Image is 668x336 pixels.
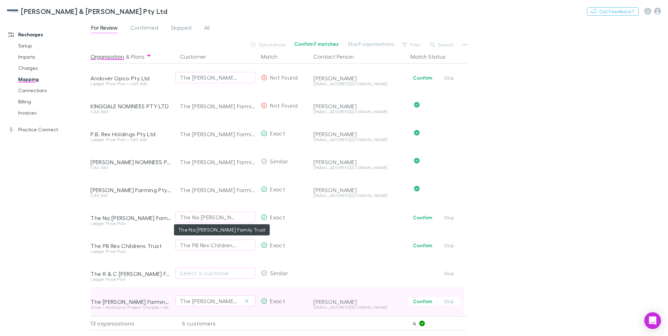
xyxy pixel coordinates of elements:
div: Ledger Price Plan [90,221,172,226]
span: Skipped [171,24,191,33]
div: 5 customers [174,316,258,330]
button: Skip9 organisations [343,40,399,48]
div: The Na [PERSON_NAME] Family Trust [90,214,172,221]
div: Ledger Price Plan • CAS 360 [90,138,172,142]
span: Synced [259,42,276,48]
button: Skip [438,269,460,278]
a: Invoices [11,107,94,118]
div: [EMAIL_ADDRESS][DOMAIN_NAME] [313,110,405,114]
button: Confirm7 matches [290,40,343,48]
div: [PERSON_NAME] [313,131,405,138]
svg: Confirmed [414,102,420,108]
div: [PERSON_NAME] [313,103,405,110]
span: Confirmed [130,24,158,33]
button: Confirm [408,297,437,306]
div: [PERSON_NAME] NOMINEES PTY. LTD. [90,159,172,166]
button: Confirm [408,213,437,222]
div: now [250,40,290,50]
span: For Review [91,24,118,33]
button: Skip [438,74,460,82]
span: Not Found [270,102,298,109]
a: Setup [11,40,94,51]
span: Similar [270,270,288,276]
button: Match [261,50,286,64]
div: Andover Opco Pty Ltd [90,75,172,82]
button: Customer [180,50,214,64]
button: Plans [131,50,145,64]
div: P.B. Rex Holdings Pty Ltd [90,131,172,138]
a: Practice Connect [1,124,94,135]
button: Search [427,41,458,49]
button: Confirm [408,241,437,250]
button: Got Feedback? [587,7,639,16]
p: 4 [413,317,468,330]
div: The [PERSON_NAME] Farming Trust [90,298,172,305]
a: Billing [11,96,94,107]
img: McWhirter & Leong Pty Ltd's Logo [7,7,18,15]
div: CAS 360 [90,193,172,198]
div: [PERSON_NAME] [313,187,405,193]
div: The [PERSON_NAME] Farming Trust [180,92,255,120]
button: Confirm [408,74,437,82]
div: [PERSON_NAME] Farming Pty Ltd [90,187,172,193]
div: The [PERSON_NAME] Farming Trust [180,73,237,82]
div: The [PERSON_NAME] Farming Trust [180,148,255,176]
div: Ledger Price Plan • CAS 360 [90,82,172,86]
svg: Confirmed [414,186,420,191]
div: Grow • Additional Project Charges • Additional Expenses Charges • Ultimate 10 Price Plan [90,305,172,309]
a: Recharges [1,29,94,40]
div: KINGDALE NOMINEES PTY LTD [90,103,172,110]
span: Exact [270,214,285,220]
a: Mapping [11,74,94,85]
button: Filter [399,41,425,49]
span: Exact [270,186,285,192]
div: The [PERSON_NAME] Farming Trust [180,297,237,305]
div: [EMAIL_ADDRESS][DOMAIN_NAME] [313,166,405,170]
span: Exact [270,242,285,248]
svg: Confirmed [414,130,420,136]
div: Open Intercom Messenger [644,312,661,329]
span: Exact [270,130,285,137]
div: CAS 360 [90,110,172,114]
a: Imports [11,51,94,63]
div: [EMAIL_ADDRESS][DOMAIN_NAME] [313,138,405,142]
span: Exact [270,298,285,304]
div: [PERSON_NAME] [313,75,405,82]
div: Select a customer [180,269,251,277]
button: Skip [438,241,460,250]
button: Select a customer [175,268,255,279]
div: The [PERSON_NAME] Farming Trust [180,176,255,204]
div: [EMAIL_ADDRESS][DOMAIN_NAME] [313,305,405,309]
span: Similar [270,158,288,165]
button: Skip [438,213,460,222]
a: Connections [11,85,94,96]
div: The PB Rex Childrens Trust [180,241,237,249]
div: [PERSON_NAME] [313,298,405,305]
div: The PB Rex Childrens Trust [90,242,172,249]
div: [EMAIL_ADDRESS][DOMAIN_NAME] [313,193,405,198]
span: All [204,24,210,33]
button: Organisation [90,50,124,64]
svg: Confirmed [414,158,420,163]
div: & [90,50,172,64]
button: The [PERSON_NAME] Farming Trust [175,295,255,307]
h3: [PERSON_NAME] & [PERSON_NAME] Pty Ltd [21,7,167,15]
div: [PERSON_NAME] [313,159,405,166]
div: The [PERSON_NAME] Farming Trust [180,120,255,148]
div: Ledger Price Plan [90,277,172,282]
button: Contact Person [313,50,362,64]
div: 13 organisations [90,316,174,330]
button: Skip [438,297,460,306]
button: The PB Rex Childrens Trust [175,240,255,251]
div: CAS 360 [90,166,172,170]
div: The R & C [PERSON_NAME] Family Trust [90,270,172,277]
div: The Na [PERSON_NAME] Family Trust [180,213,237,221]
span: Not Found [270,74,298,81]
a: Charges [11,63,94,74]
button: The [PERSON_NAME] Farming Trust [175,72,255,83]
a: [PERSON_NAME] & [PERSON_NAME] Pty Ltd [3,3,172,20]
div: Ledger Price Plan [90,249,172,254]
div: [EMAIL_ADDRESS][DOMAIN_NAME] [313,82,405,86]
button: Match Status [411,50,454,64]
